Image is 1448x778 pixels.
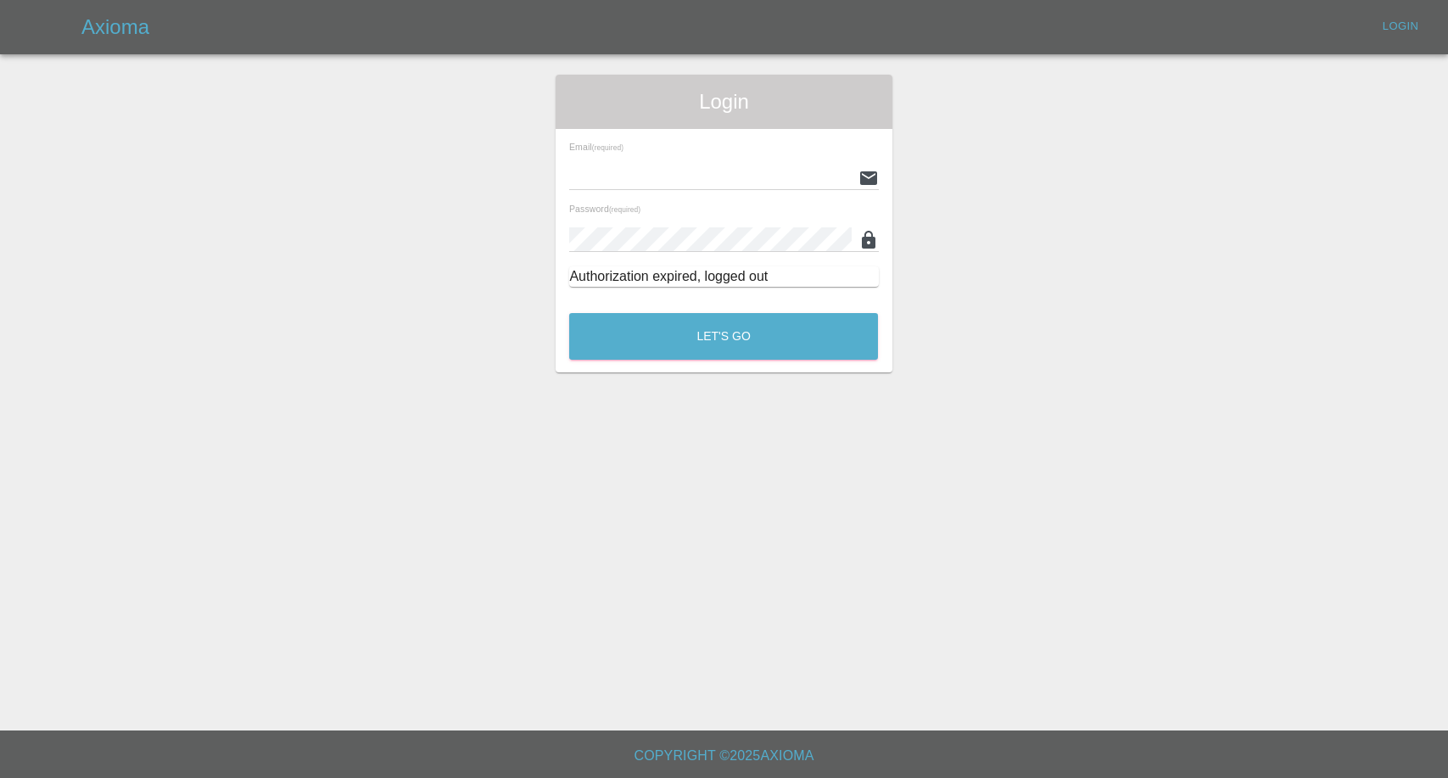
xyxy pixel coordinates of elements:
[81,14,149,41] h5: Axioma
[609,206,640,214] small: (required)
[569,88,878,115] span: Login
[592,144,623,152] small: (required)
[1373,14,1428,40] a: Login
[14,744,1434,768] h6: Copyright © 2025 Axioma
[569,266,878,287] div: Authorization expired, logged out
[569,313,878,360] button: Let's Go
[569,204,640,214] span: Password
[569,142,623,152] span: Email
